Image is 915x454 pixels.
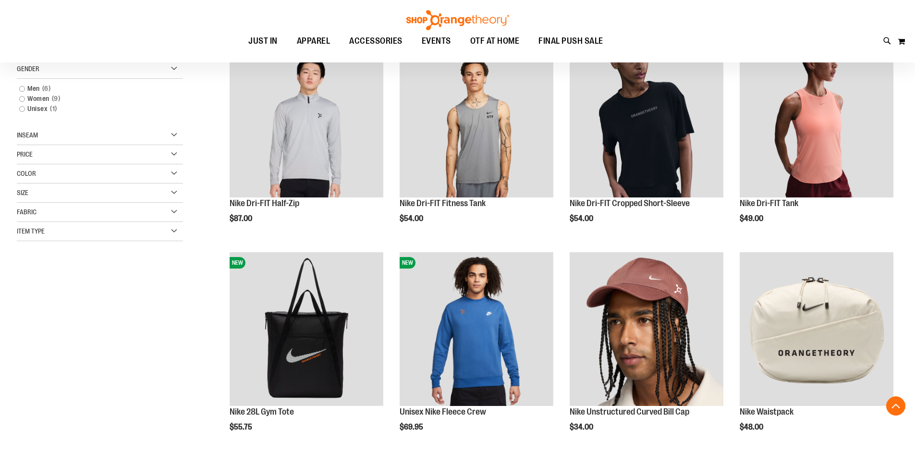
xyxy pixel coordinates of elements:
span: $54.00 [570,214,595,223]
a: Nike Waistpack [740,407,793,417]
a: Women9 [14,94,174,104]
a: Nike Dri-FIT Fitness TankNEW [400,44,553,199]
div: product [565,39,728,247]
img: Nike Dri-FIT Half-Zip [230,44,383,197]
a: APPAREL [287,30,340,52]
a: Nike Dri-FIT Half-Zip [230,198,299,208]
img: Nike Waistpack [740,252,893,406]
a: OTF AT HOME [461,30,529,52]
span: $49.00 [740,214,765,223]
span: Size [17,189,28,196]
div: product [395,39,558,247]
a: JUST IN [239,30,287,52]
span: NEW [400,257,415,269]
a: EVENTS [412,30,461,52]
div: product [225,39,388,247]
a: Unisex1 [14,104,174,114]
span: OTF AT HOME [470,30,520,52]
a: Nike Unstructured Curved Bill Cap [570,407,689,417]
a: Nike Dri-FIT Fitness Tank [400,198,486,208]
span: $54.00 [400,214,425,223]
a: Nike Waistpack [740,252,893,407]
img: Shop Orangetheory [405,10,511,30]
img: Nike Dri-FIT Fitness Tank [400,44,553,197]
span: $34.00 [570,423,595,431]
span: NEW [230,257,245,269]
a: Unisex Nike Fleece Crew [400,407,486,417]
span: Price [17,150,33,158]
span: $69.95 [400,423,425,431]
a: Nike 28L Gym Tote [230,407,294,417]
a: ACCESSORIES [340,30,412,52]
span: FINAL PUSH SALE [538,30,603,52]
span: ACCESSORIES [349,30,403,52]
span: $87.00 [230,214,254,223]
a: Nike Dri-FIT TankNEW [740,44,893,199]
img: Nike 28L Gym Tote [230,252,383,406]
a: Nike Dri-FIT Cropped Short-SleeveNEW [570,44,723,199]
span: EVENTS [422,30,451,52]
span: Color [17,170,36,177]
img: Nike Dri-FIT Tank [740,44,893,197]
button: Back To Top [886,396,905,416]
a: Nike Unstructured Curved Bill Cap [570,252,723,407]
img: Nike Unstructured Curved Bill Cap [570,252,723,406]
span: 1 [48,104,60,114]
span: $55.75 [230,423,254,431]
img: Unisex Nike Fleece Crew [400,252,553,406]
a: Nike Dri-FIT Half-ZipNEW [230,44,383,199]
span: Fabric [17,208,37,216]
span: 6 [40,84,53,94]
a: Nike Dri-FIT Tank [740,198,798,208]
span: APPAREL [297,30,330,52]
a: FINAL PUSH SALE [529,30,613,52]
span: Inseam [17,131,38,139]
a: Nike Dri-FIT Cropped Short-Sleeve [570,198,690,208]
a: Men6 [14,84,174,94]
span: 9 [49,94,63,104]
a: Nike 28L Gym ToteNEW [230,252,383,407]
a: Unisex Nike Fleece CrewNEW [400,252,553,407]
div: product [735,39,898,247]
img: Nike Dri-FIT Cropped Short-Sleeve [570,44,723,197]
span: Gender [17,65,39,73]
span: JUST IN [248,30,278,52]
span: Item Type [17,227,45,235]
span: $48.00 [740,423,765,431]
